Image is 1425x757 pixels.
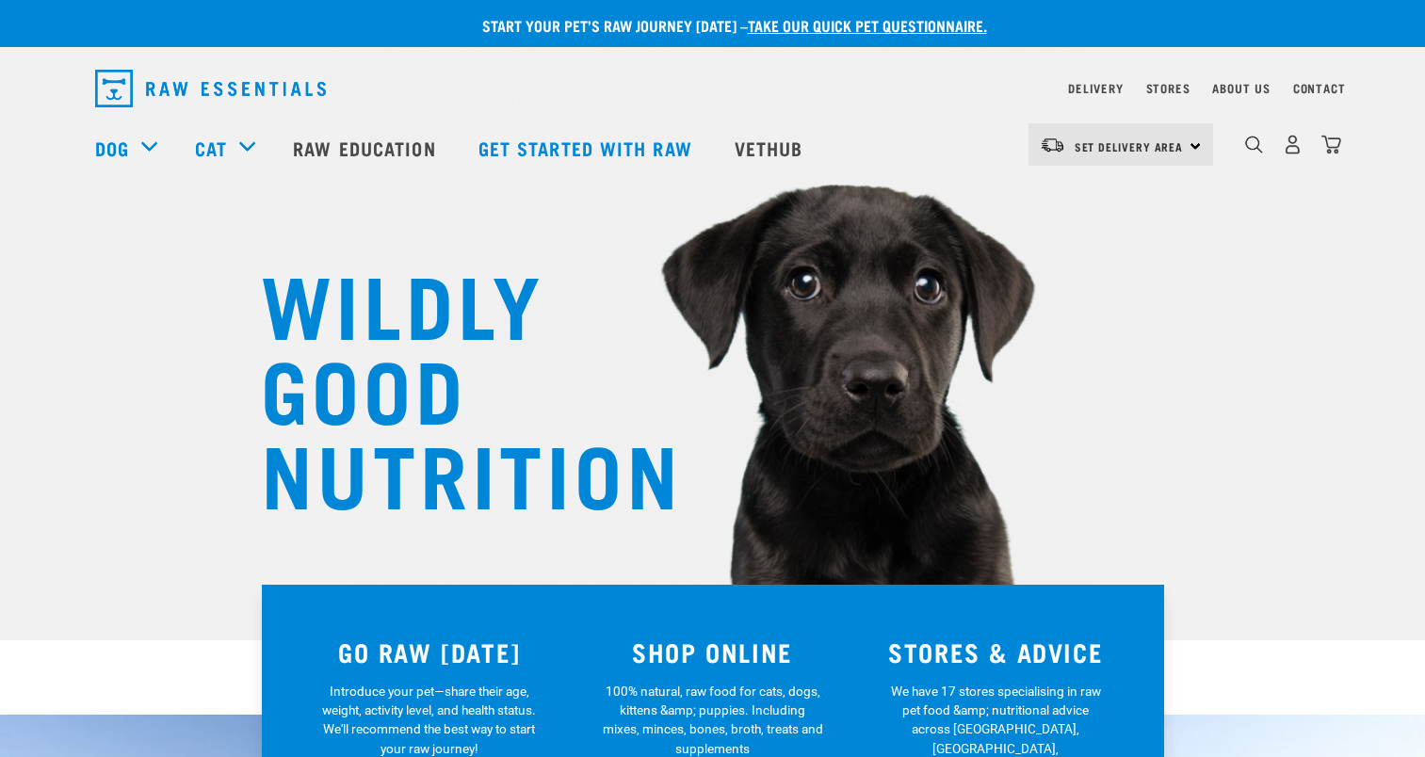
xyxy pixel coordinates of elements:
[866,637,1126,667] h3: STORES & ADVICE
[95,70,326,107] img: Raw Essentials Logo
[1040,137,1065,153] img: van-moving.png
[1321,135,1341,154] img: home-icon@2x.png
[1068,85,1123,91] a: Delivery
[748,21,987,29] a: take our quick pet questionnaire.
[460,110,716,185] a: Get started with Raw
[1075,143,1184,150] span: Set Delivery Area
[1283,135,1303,154] img: user.png
[582,637,843,667] h3: SHOP ONLINE
[261,259,638,513] h1: WILDLY GOOD NUTRITION
[274,110,459,185] a: Raw Education
[1212,85,1270,91] a: About Us
[300,637,560,667] h3: GO RAW [DATE]
[80,62,1346,115] nav: dropdown navigation
[95,134,129,162] a: Dog
[1245,136,1263,153] img: home-icon-1@2x.png
[1146,85,1190,91] a: Stores
[195,134,227,162] a: Cat
[1293,85,1346,91] a: Contact
[716,110,827,185] a: Vethub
